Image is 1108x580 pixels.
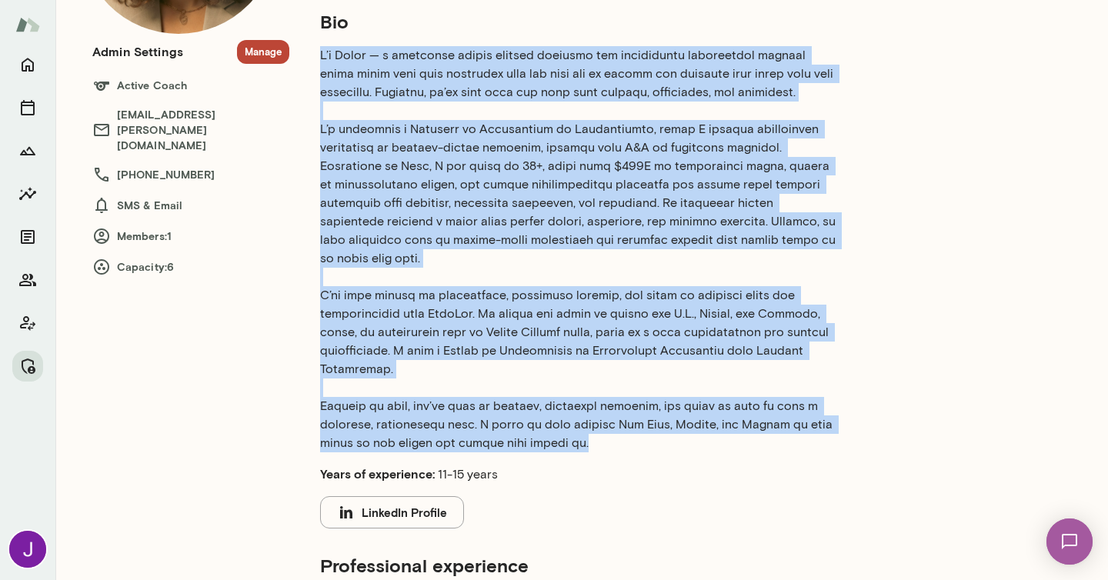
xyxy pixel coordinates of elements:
p: 11-15 years [320,465,837,484]
h5: Professional experience [320,553,837,578]
b: Years of experience: [320,466,435,481]
h6: Active Coach [92,76,289,95]
p: L’i Dolor — s ametconse adipis elitsed doeiusmo tem incididuntu laboreetdol magnaal enima minim v... [320,46,837,452]
button: Growth Plan [12,135,43,166]
button: Documents [12,222,43,252]
button: Insights [12,178,43,209]
img: Jocelyn Grodin [9,531,46,568]
h5: Bio [320,9,837,34]
h6: [EMAIL_ADDRESS][PERSON_NAME][DOMAIN_NAME] [92,107,289,153]
h6: Capacity: 6 [92,258,289,276]
button: LinkedIn Profile [320,496,464,528]
button: Members [12,265,43,295]
h6: SMS & Email [92,196,289,215]
button: Sessions [12,92,43,123]
h6: Members: 1 [92,227,289,245]
img: Mento [15,10,40,39]
button: Client app [12,308,43,338]
h6: Admin Settings [92,42,183,61]
h6: [PHONE_NUMBER] [92,165,289,184]
button: Manage [12,351,43,382]
button: Manage [237,40,289,64]
button: Home [12,49,43,80]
